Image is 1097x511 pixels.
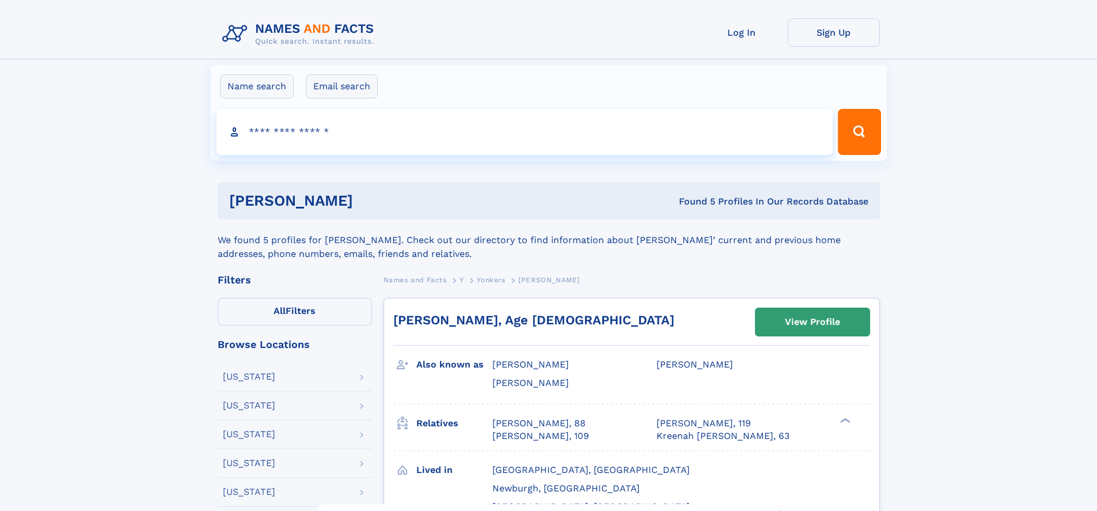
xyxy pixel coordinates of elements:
[416,460,492,480] h3: Lived in
[218,275,372,285] div: Filters
[516,195,868,208] div: Found 5 Profiles In Our Records Database
[785,309,840,335] div: View Profile
[416,355,492,374] h3: Also known as
[492,359,569,370] span: [PERSON_NAME]
[229,194,516,208] h1: [PERSON_NAME]
[477,276,505,284] span: Yonkers
[492,430,589,442] a: [PERSON_NAME], 109
[384,272,447,287] a: Names and Facts
[656,359,733,370] span: [PERSON_NAME]
[393,313,674,327] a: [PERSON_NAME], Age [DEMOGRAPHIC_DATA]
[274,305,286,316] span: All
[460,272,464,287] a: Y
[223,459,275,468] div: [US_STATE]
[223,372,275,381] div: [US_STATE]
[218,339,372,350] div: Browse Locations
[492,464,690,475] span: [GEOGRAPHIC_DATA], [GEOGRAPHIC_DATA]
[218,298,372,325] label: Filters
[756,308,870,336] a: View Profile
[223,430,275,439] div: [US_STATE]
[218,18,384,50] img: Logo Names and Facts
[218,219,880,261] div: We found 5 profiles for [PERSON_NAME]. Check out our directory to find information about [PERSON_...
[223,401,275,410] div: [US_STATE]
[492,377,569,388] span: [PERSON_NAME]
[460,276,464,284] span: Y
[217,109,833,155] input: search input
[837,417,851,424] div: ❯
[416,414,492,433] h3: Relatives
[838,109,880,155] button: Search Button
[477,272,505,287] a: Yonkers
[696,18,788,47] a: Log In
[788,18,880,47] a: Sign Up
[518,276,580,284] span: [PERSON_NAME]
[656,430,789,442] a: Kreenah [PERSON_NAME], 63
[492,483,640,494] span: Newburgh, [GEOGRAPHIC_DATA]
[223,487,275,497] div: [US_STATE]
[656,417,751,430] a: [PERSON_NAME], 119
[220,74,294,99] label: Name search
[492,417,586,430] a: [PERSON_NAME], 88
[306,74,378,99] label: Email search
